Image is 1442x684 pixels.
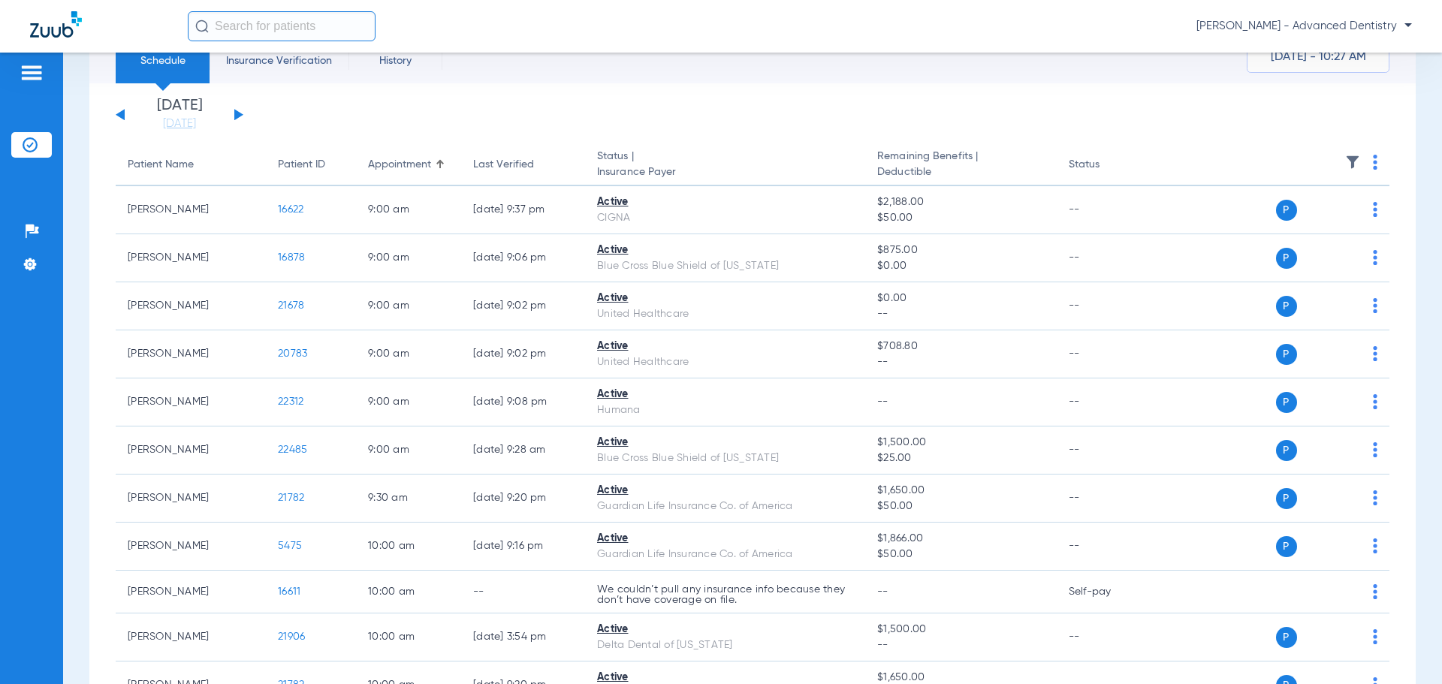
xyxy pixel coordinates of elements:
td: [PERSON_NAME] [116,613,266,661]
span: P [1276,296,1297,317]
td: 9:00 AM [356,426,461,475]
div: Blue Cross Blue Shield of [US_STATE] [597,450,853,466]
img: group-dot-blue.svg [1373,202,1377,217]
div: Appointment [368,157,449,173]
td: 10:00 AM [356,571,461,613]
td: 10:00 AM [356,523,461,571]
div: Active [597,194,853,210]
div: Active [597,483,853,499]
span: 16878 [278,252,305,263]
td: [DATE] 3:54 PM [461,613,585,661]
span: $1,650.00 [877,483,1044,499]
td: [PERSON_NAME] [116,234,266,282]
img: group-dot-blue.svg [1373,346,1377,361]
th: Remaining Benefits | [865,144,1056,186]
span: $50.00 [877,499,1044,514]
th: Status [1057,144,1158,186]
img: Search Icon [195,20,209,33]
p: We couldn’t pull any insurance info because they don’t have coverage on file. [597,584,853,605]
div: Humana [597,402,853,418]
div: Guardian Life Insurance Co. of America [597,499,853,514]
span: P [1276,440,1297,461]
td: [PERSON_NAME] [116,523,266,571]
td: 10:00 AM [356,613,461,661]
td: -- [1057,475,1158,523]
span: Schedule [127,53,198,68]
span: $708.80 [877,339,1044,354]
span: [DATE] - 10:27 AM [1271,50,1366,65]
span: 16611 [278,586,300,597]
div: Active [597,339,853,354]
span: Deductible [877,164,1044,180]
span: 5475 [278,541,302,551]
img: Zuub Logo [30,11,82,38]
td: [PERSON_NAME] [116,426,266,475]
span: 22312 [278,396,303,407]
span: $25.00 [877,450,1044,466]
td: -- [1057,282,1158,330]
div: Active [597,291,853,306]
span: 16622 [278,204,303,215]
td: [DATE] 9:02 PM [461,282,585,330]
span: $1,500.00 [877,622,1044,637]
td: [PERSON_NAME] [116,282,266,330]
img: group-dot-blue.svg [1373,442,1377,457]
td: 9:00 AM [356,234,461,282]
span: -- [877,586,888,597]
td: 9:00 AM [356,186,461,234]
span: -- [877,354,1044,370]
img: group-dot-blue.svg [1373,250,1377,265]
div: Appointment [368,157,431,173]
td: [DATE] 9:02 PM [461,330,585,378]
img: group-dot-blue.svg [1373,490,1377,505]
span: $1,866.00 [877,531,1044,547]
div: Patient ID [278,157,344,173]
span: 21782 [278,493,304,503]
span: P [1276,248,1297,269]
img: group-dot-blue.svg [1373,298,1377,313]
span: -- [877,396,888,407]
span: -- [877,637,1044,653]
td: -- [1057,378,1158,426]
span: 22485 [278,444,307,455]
span: Insurance Verification [221,53,337,68]
div: Patient Name [128,157,194,173]
div: Guardian Life Insurance Co. of America [597,547,853,562]
span: P [1276,392,1297,413]
li: [DATE] [134,98,225,131]
img: hamburger-icon [20,64,44,82]
span: P [1276,488,1297,509]
span: P [1276,200,1297,221]
td: [PERSON_NAME] [116,186,266,234]
td: 9:00 AM [356,282,461,330]
img: filter.svg [1345,155,1360,170]
td: -- [1057,613,1158,661]
div: Active [597,243,853,258]
span: $1,500.00 [877,435,1044,450]
td: [DATE] 9:20 PM [461,475,585,523]
span: History [360,53,431,68]
img: group-dot-blue.svg [1373,584,1377,599]
div: United Healthcare [597,306,853,322]
td: [PERSON_NAME] [116,330,266,378]
td: 9:30 AM [356,475,461,523]
span: $0.00 [877,291,1044,306]
th: Status | [585,144,865,186]
span: 20783 [278,348,307,359]
td: [PERSON_NAME] [116,378,266,426]
div: Active [597,435,853,450]
span: $875.00 [877,243,1044,258]
td: -- [1057,523,1158,571]
td: -- [1057,186,1158,234]
td: [DATE] 9:06 PM [461,234,585,282]
div: Active [597,531,853,547]
div: Active [597,622,853,637]
span: [PERSON_NAME] - Advanced Dentistry [1196,19,1412,34]
td: -- [1057,426,1158,475]
td: 9:00 AM [356,378,461,426]
div: United Healthcare [597,354,853,370]
div: Delta Dental of [US_STATE] [597,637,853,653]
td: [DATE] 9:16 PM [461,523,585,571]
img: group-dot-blue.svg [1373,538,1377,553]
div: Patient ID [278,157,325,173]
